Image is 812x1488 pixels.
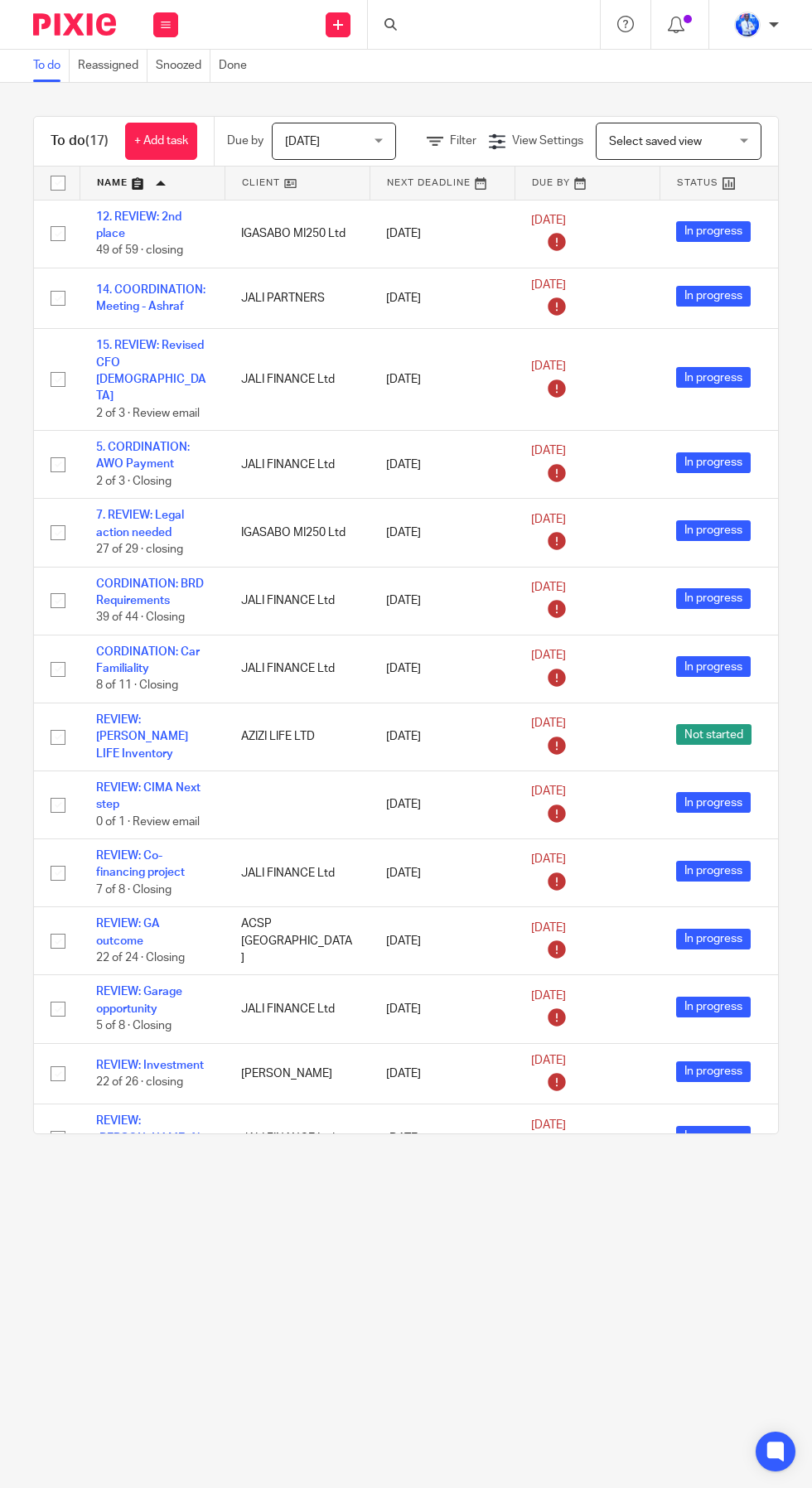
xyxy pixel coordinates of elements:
span: (17) [85,134,109,147]
a: 12. REVIEW: 2nd place [96,211,181,239]
a: 15. REVIEW: Revised CFO [DEMOGRAPHIC_DATA] [96,340,206,402]
span: In progress [676,286,751,307]
span: 8 of 11 · Closing [96,680,178,692]
span: 39 of 44 · Closing [96,611,185,623]
td: [DATE] [370,499,515,567]
span: In progress [676,997,751,1017]
span: 27 of 29 · closing [96,544,183,555]
td: JALI FINANCE Ltd [225,431,370,499]
span: 2 of 3 · Review email [96,408,200,419]
a: + Add task [125,123,197,160]
a: Reassigned [78,50,147,82]
span: [DATE] [531,360,566,372]
span: [DATE] [531,650,566,661]
td: [DATE] [370,771,515,838]
td: [DATE] [370,431,515,499]
span: 5 of 8 · Closing [96,1020,172,1031]
img: WhatsApp%20Image%202022-01-17%20at%2010.26.43%20PM.jpeg [734,12,761,38]
a: REVIEW: Investment [96,1060,204,1071]
span: [DATE] [531,1055,566,1066]
td: IGASABO MI250 Ltd [225,200,370,268]
span: In progress [676,861,751,882]
p: Due by [227,133,263,149]
td: JALI FINANCE Ltd [225,975,370,1043]
span: [DATE] [531,990,566,1002]
td: [DATE] [370,975,515,1043]
a: CORDINATION: BRD Requirements [96,578,204,606]
span: 2 of 3 · Closing [96,476,172,487]
span: In progress [676,792,751,813]
td: [DATE] [370,1104,515,1172]
td: JALI FINANCE Ltd [225,1104,370,1172]
span: [DATE] [531,582,566,593]
a: REVIEW: [PERSON_NAME] LIFE Inventory [96,714,188,760]
a: REVIEW: [PERSON_NAME] file [96,1115,206,1143]
td: [PERSON_NAME] [225,1043,370,1104]
span: In progress [676,1061,751,1082]
a: REVIEW: GA outcome [96,918,160,946]
td: [DATE] [370,200,515,268]
span: [DATE] [531,446,566,457]
td: JALI FINANCE Ltd [225,635,370,703]
span: In progress [676,520,751,541]
td: JALI FINANCE Ltd [225,329,370,431]
span: [DATE] [531,922,566,934]
td: [DATE] [370,1043,515,1104]
td: JALI FINANCE Ltd [225,839,370,907]
a: 14. COORDINATION: Meeting - Ashraf [96,284,205,312]
td: [DATE] [370,839,515,907]
a: REVIEW: Garage opportunity [96,986,182,1014]
span: In progress [676,656,751,677]
span: In progress [676,221,751,242]
span: [DATE] [531,215,566,226]
span: [DATE] [531,514,566,525]
a: To do [33,50,70,82]
span: [DATE] [285,136,320,147]
a: 5. CORDINATION: AWO Payment [96,442,190,470]
td: [DATE] [370,567,515,635]
span: View Settings [512,135,583,147]
span: [DATE] [531,279,566,291]
span: 49 of 59 · closing [96,244,183,256]
td: ACSP [GEOGRAPHIC_DATA] [225,907,370,975]
span: In progress [676,929,751,949]
span: 0 of 1 · Review email [96,816,200,828]
span: Select saved view [609,136,702,147]
td: JALI PARTNERS [225,268,370,329]
span: In progress [676,367,751,388]
span: Filter [450,135,476,147]
a: Snoozed [156,50,210,82]
span: In progress [676,452,751,473]
a: Done [219,50,255,82]
a: REVIEW: Co-financing project [96,850,185,878]
span: In progress [676,1126,751,1147]
a: 7. REVIEW: Legal action needed [96,510,184,538]
span: [DATE] [531,785,566,797]
span: In progress [676,588,751,609]
td: [DATE] [370,268,515,329]
td: AZIZI LIFE LTD [225,703,370,771]
td: [DATE] [370,635,515,703]
span: 22 of 24 · Closing [96,952,185,964]
span: [DATE] [531,717,566,729]
a: REVIEW: CIMA Next step [96,782,201,810]
span: [DATE] [531,854,566,866]
span: Not started [676,724,752,745]
td: [DATE] [370,907,515,975]
td: [DATE] [370,329,515,431]
td: JALI FINANCE Ltd [225,567,370,635]
img: Pixie [33,13,116,36]
h1: To do [51,133,109,150]
td: [DATE] [370,703,515,771]
span: 7 of 8 · Closing [96,884,172,896]
td: IGASABO MI250 Ltd [225,499,370,567]
span: [DATE] [531,1119,566,1131]
span: 22 of 26 · closing [96,1076,183,1088]
a: CORDINATION: Car Familiality [96,646,200,674]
